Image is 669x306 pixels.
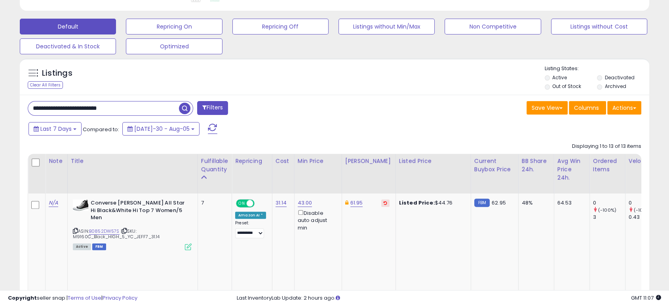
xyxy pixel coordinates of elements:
span: 62.95 [492,199,506,207]
span: Columns [574,104,599,112]
div: Repricing [235,157,269,165]
h5: Listings [42,68,72,79]
button: Repricing On [126,19,222,34]
button: Repricing Off [232,19,329,34]
a: Privacy Policy [103,294,137,302]
span: All listings currently available for purchase on Amazon [73,243,91,250]
div: Amazon AI * [235,212,266,219]
button: Deactivated & In Stock [20,38,116,54]
div: Clear All Filters [28,81,63,89]
span: [DATE]-30 - Aug-05 [134,125,190,133]
div: Velocity [629,157,658,165]
span: OFF [253,200,266,207]
button: Actions [607,101,641,115]
button: [DATE]-30 - Aug-05 [122,122,200,136]
div: Title [71,157,194,165]
div: [PERSON_NAME] [345,157,392,165]
span: Last 7 Days [40,125,72,133]
div: Last InventoryLab Update: 2 hours ago. [237,295,661,302]
a: N/A [49,199,58,207]
div: 0 [593,199,625,207]
div: $44.76 [399,199,465,207]
label: Out of Stock [552,83,581,90]
small: FBM [474,199,490,207]
div: Avg Win Price 24h. [557,157,586,182]
label: Active [552,74,567,81]
div: 64.53 [557,199,583,207]
div: 0 [629,199,661,207]
div: Min Price [298,157,338,165]
div: BB Share 24h. [522,157,551,174]
div: Disable auto adjust min [298,208,336,231]
label: Deactivated [605,74,635,81]
button: Last 7 Days [29,122,82,136]
a: B0852DW57S [89,228,120,235]
div: seller snap | | [8,295,137,302]
div: Current Buybox Price [474,157,515,174]
div: Ordered Items [593,157,622,174]
span: FBM [92,243,106,250]
div: Listed Price [399,157,468,165]
small: (-100%) [634,207,652,213]
div: 3 [593,214,625,221]
b: Converse [PERSON_NAME] All Star Hi Black&White Hi Top 7 Women/5 Men [91,199,187,224]
div: 0.43 [629,214,661,221]
button: Save View [526,101,568,115]
b: Listed Price: [399,199,435,207]
button: Columns [569,101,606,115]
div: Note [49,157,64,165]
small: (-100%) [598,207,616,213]
img: 41dEl+tDD4L._SL40_.jpg [73,199,89,211]
a: Terms of Use [68,294,101,302]
button: Default [20,19,116,34]
a: 31.14 [276,199,287,207]
span: 2025-08-13 11:07 GMT [631,294,661,302]
span: | SKU: M9160C_Black_HIGH_5_YC_JEFF7_31.14 [73,228,160,240]
button: Optimized [126,38,222,54]
div: ASIN: [73,199,192,249]
button: Listings without Min/Max [338,19,435,34]
label: Archived [605,83,626,90]
a: 43.00 [298,199,312,207]
span: ON [237,200,247,207]
button: Listings without Cost [551,19,647,34]
div: Preset: [235,220,266,238]
span: Compared to: [83,126,119,133]
div: 48% [522,199,548,207]
strong: Copyright [8,294,37,302]
button: Filters [197,101,228,115]
div: Fulfillable Quantity [201,157,228,174]
p: Listing States: [545,65,649,73]
div: 7 [201,199,226,207]
div: Displaying 1 to 13 of 13 items [572,143,641,150]
a: 61.95 [350,199,363,207]
button: Non Competitive [445,19,541,34]
div: Cost [276,157,291,165]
